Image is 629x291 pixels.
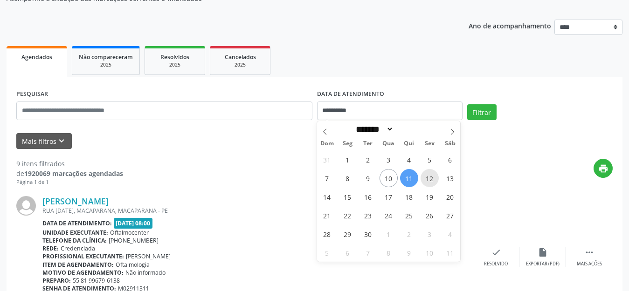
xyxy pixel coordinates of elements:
[16,178,123,186] div: Página 1 de 1
[359,206,377,224] span: Setembro 23, 2025
[399,141,419,147] span: Qui
[400,169,418,187] span: Setembro 11, 2025
[152,61,198,68] div: 2025
[584,247,594,257] i: 
[359,188,377,206] span: Setembro 16, 2025
[21,53,52,61] span: Agendados
[441,169,459,187] span: Setembro 13, 2025
[598,163,608,174] i: print
[380,206,398,224] span: Setembro 24, 2025
[73,277,120,284] span: 55 81 99679-6138
[538,247,548,257] i: insert_drive_file
[484,261,508,267] div: Resolvido
[42,277,71,284] b: Preparo:
[318,244,336,262] span: Outubro 5, 2025
[441,150,459,169] span: Setembro 6, 2025
[42,244,59,252] b: Rede:
[421,150,439,169] span: Setembro 5, 2025
[109,237,159,244] span: [PHONE_NUMBER]
[42,269,124,277] b: Motivo de agendamento:
[441,206,459,224] span: Setembro 27, 2025
[42,252,124,260] b: Profissional executante:
[441,225,459,243] span: Outubro 4, 2025
[421,169,439,187] span: Setembro 12, 2025
[42,219,112,227] b: Data de atendimento:
[339,206,357,224] span: Setembro 22, 2025
[337,141,358,147] span: Seg
[400,188,418,206] span: Setembro 18, 2025
[400,150,418,169] span: Setembro 4, 2025
[380,225,398,243] span: Outubro 1, 2025
[318,169,336,187] span: Setembro 7, 2025
[339,188,357,206] span: Setembro 15, 2025
[42,261,114,269] b: Item de agendamento:
[110,229,149,237] span: Oftalmocenter
[42,196,109,206] a: [PERSON_NAME]
[359,150,377,169] span: Setembro 2, 2025
[317,87,384,102] label: DATA DE ATENDIMENTO
[42,229,108,237] b: Unidade executante:
[421,206,439,224] span: Setembro 26, 2025
[380,150,398,169] span: Setembro 3, 2025
[16,196,36,216] img: img
[125,269,166,277] span: Não informado
[353,124,394,134] select: Month
[225,53,256,61] span: Cancelados
[16,159,123,169] div: 9 itens filtrados
[16,133,72,149] button: Mais filtroskeyboard_arrow_down
[79,61,133,68] div: 2025
[469,20,551,31] p: Ano de acompanhamento
[400,225,418,243] span: Outubro 2, 2025
[421,188,439,206] span: Setembro 19, 2025
[160,53,189,61] span: Resolvidos
[467,104,497,120] button: Filtrar
[421,225,439,243] span: Outubro 3, 2025
[594,159,613,178] button: print
[79,53,133,61] span: Não compareceram
[116,261,150,269] span: Oftalmologia
[318,225,336,243] span: Setembro 28, 2025
[318,188,336,206] span: Setembro 14, 2025
[126,252,171,260] span: [PERSON_NAME]
[339,169,357,187] span: Setembro 8, 2025
[441,244,459,262] span: Outubro 11, 2025
[16,169,123,178] div: de
[217,61,263,68] div: 2025
[24,169,123,178] strong: 1920069 marcações agendadas
[577,261,602,267] div: Mais ações
[441,188,459,206] span: Setembro 20, 2025
[380,169,398,187] span: Setembro 10, 2025
[400,244,418,262] span: Outubro 9, 2025
[42,207,473,215] div: RUA [DATE], MACAPARANA, MACAPARANA - PE
[359,244,377,262] span: Outubro 7, 2025
[16,87,48,102] label: PESQUISAR
[42,237,107,244] b: Telefone da clínica:
[339,225,357,243] span: Setembro 29, 2025
[317,141,338,147] span: Dom
[380,188,398,206] span: Setembro 17, 2025
[56,136,67,146] i: keyboard_arrow_down
[114,218,153,229] span: [DATE] 08:00
[318,150,336,169] span: Agosto 31, 2025
[61,244,95,252] span: Credenciada
[359,225,377,243] span: Setembro 30, 2025
[358,141,378,147] span: Ter
[359,169,377,187] span: Setembro 9, 2025
[378,141,399,147] span: Qua
[380,244,398,262] span: Outubro 8, 2025
[419,141,440,147] span: Sex
[526,261,560,267] div: Exportar (PDF)
[400,206,418,224] span: Setembro 25, 2025
[440,141,460,147] span: Sáb
[394,124,424,134] input: Year
[339,244,357,262] span: Outubro 6, 2025
[491,247,501,257] i: check
[339,150,357,169] span: Setembro 1, 2025
[318,206,336,224] span: Setembro 21, 2025
[421,244,439,262] span: Outubro 10, 2025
